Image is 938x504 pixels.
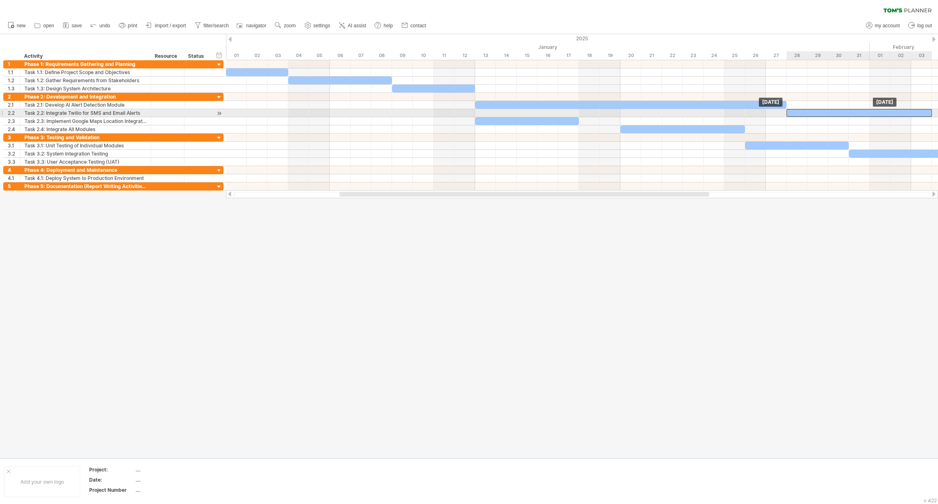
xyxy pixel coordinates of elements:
div: Saturday, 1 February 2025 [870,51,890,60]
div: Sunday, 19 January 2025 [600,51,620,60]
a: AI assist [337,20,368,31]
a: import / export [144,20,188,31]
a: log out [906,20,934,31]
div: Activity [24,52,146,60]
div: Status [188,52,206,60]
div: Saturday, 25 January 2025 [724,51,745,60]
div: Phase 2: Development and Integration [24,93,147,101]
div: Task 1.2: Gather Requirements from Stakeholders [24,77,147,84]
div: Resource [155,52,180,60]
a: undo [88,20,113,31]
div: Thursday, 16 January 2025 [537,51,558,60]
div: Wednesday, 1 January 2025 [226,51,247,60]
div: Task 2.2: Integrate Twilio for SMS and Email Alerts [24,109,147,117]
div: Saturday, 11 January 2025 [434,51,454,60]
div: Sunday, 12 January 2025 [454,51,475,60]
div: Wednesday, 29 January 2025 [807,51,828,60]
div: Thursday, 23 January 2025 [683,51,703,60]
div: 3 [8,134,20,141]
div: Friday, 17 January 2025 [558,51,579,60]
div: Task 2.3: Implement Google Maps Location Integration [24,117,147,125]
a: filter/search [193,20,231,31]
a: save [61,20,84,31]
div: 2.2 [8,109,20,117]
a: my account [864,20,902,31]
div: 2.3 [8,117,20,125]
div: .... [136,476,204,483]
span: navigator [246,23,266,28]
div: Friday, 10 January 2025 [413,51,434,60]
div: Wednesday, 8 January 2025 [371,51,392,60]
div: 3.1 [8,142,20,149]
span: filter/search [204,23,229,28]
div: January 2025 [226,43,870,51]
div: Task 2.4: Integrate All Modules [24,125,147,133]
span: import / export [155,23,186,28]
div: Monday, 13 January 2025 [475,51,496,60]
div: Wednesday, 22 January 2025 [662,51,683,60]
span: save [72,23,82,28]
div: Friday, 3 January 2025 [267,51,288,60]
span: open [43,23,54,28]
div: Monday, 3 February 2025 [911,51,932,60]
div: 1.3 [8,85,20,92]
div: Project: [89,466,134,473]
div: Tuesday, 14 January 2025 [496,51,517,60]
div: Tuesday, 21 January 2025 [641,51,662,60]
span: my account [875,23,900,28]
div: .... [136,466,204,473]
div: 1.2 [8,77,20,84]
div: Thursday, 9 January 2025 [392,51,413,60]
div: Tuesday, 7 January 2025 [351,51,371,60]
div: 2 [8,93,20,101]
div: Add your own logo [4,467,80,497]
div: Wednesday, 15 January 2025 [517,51,537,60]
div: v 422 [924,497,937,504]
div: 5 [8,182,20,190]
span: zoom [284,23,296,28]
div: .... [136,486,204,493]
div: 2.4 [8,125,20,133]
div: 4 [8,166,20,174]
div: Thursday, 30 January 2025 [828,51,849,60]
div: Saturday, 18 January 2025 [579,51,600,60]
div: Task 3.2: System Integration Testing [24,150,147,158]
div: Project Number [89,486,134,493]
div: 2.1 [8,101,20,109]
div: 3.2 [8,150,20,158]
div: Sunday, 26 January 2025 [745,51,766,60]
div: Phase 1: Requirements Gathering and Planning [24,60,147,68]
div: Task 2.1: Develop AI Alert Detection Module [24,101,147,109]
a: help [373,20,395,31]
div: Friday, 31 January 2025 [849,51,870,60]
span: AI assist [348,23,366,28]
div: 4.1 [8,174,20,182]
span: help [384,23,393,28]
span: settings [313,23,330,28]
a: new [6,20,28,31]
div: Date: [89,476,134,483]
a: settings [302,20,333,31]
div: Task 4.1: Deploy System to Production Environment [24,174,147,182]
div: [DATE] [873,98,896,107]
div: Task 3.1: Unit Testing of Individual Modules [24,142,147,149]
div: 1.1 [8,68,20,76]
div: 1 [8,60,20,68]
div: [DATE] [759,98,782,107]
span: new [17,23,26,28]
span: print [128,23,137,28]
div: Saturday, 4 January 2025 [288,51,309,60]
div: Phase 4: Deployment and Maintenance [24,166,147,174]
span: contact [410,23,426,28]
a: contact [399,20,429,31]
span: log out [917,23,932,28]
div: Friday, 24 January 2025 [703,51,724,60]
div: Monday, 6 January 2025 [330,51,351,60]
div: Task 1.3: Design System Architecture [24,85,147,92]
div: Monday, 20 January 2025 [620,51,641,60]
div: Thursday, 2 January 2025 [247,51,267,60]
div: Monday, 27 January 2025 [766,51,787,60]
div: Phase 5: Documentation (Report Writing Activities) [24,182,147,190]
div: 3.3 [8,158,20,166]
div: Phase 3: Testing and Validation [24,134,147,141]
